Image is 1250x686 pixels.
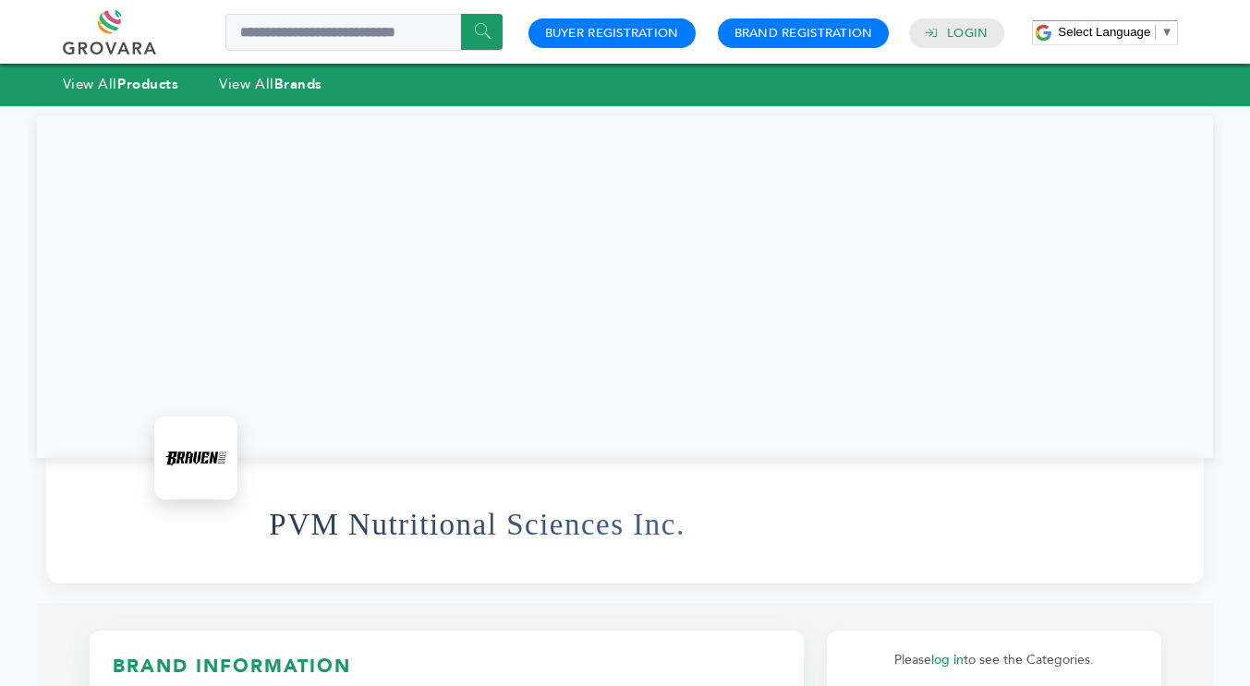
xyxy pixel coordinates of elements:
[269,479,685,570] h1: PVM Nutritional Sciences Inc.
[1058,25,1172,39] a: Select Language​
[219,75,322,93] a: View AllBrands
[947,25,988,42] a: Login
[63,75,179,93] a: View AllProducts
[734,25,873,42] a: Brand Registration
[159,421,233,495] img: PVM Nutritional Sciences Inc. Logo
[545,25,679,42] a: Buyer Registration
[1160,25,1172,39] span: ▼
[845,649,1143,671] p: Please to see the Categories.
[1058,25,1150,39] span: Select Language
[225,14,503,51] input: Search a product or brand...
[931,651,964,668] a: log in
[1155,25,1156,39] span: ​
[274,75,322,93] strong: Brands
[117,75,178,93] strong: Products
